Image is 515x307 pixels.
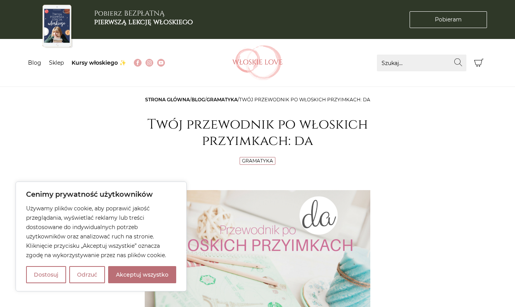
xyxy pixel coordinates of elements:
h3: Pobierz BEZPŁATNĄ [94,9,193,26]
p: Używamy plików cookie, aby poprawić jakość przeglądania, wyświetlać reklamy lub treści dostosowan... [26,204,176,260]
h1: Twój przewodnik po włoskich przyimkach: da [145,116,370,149]
img: Włoskielove [232,45,283,80]
button: Akceptuj wszystko [108,266,176,283]
a: Blog [191,97,205,102]
button: Dostosuj [26,266,66,283]
a: Strona główna [145,97,190,102]
a: Kursy włoskiego ✨ [72,59,126,66]
input: Szukaj... [377,55,466,71]
b: pierwszą lekcję włoskiego [94,17,193,27]
a: Gramatyka [242,158,273,164]
span: / / / [145,97,370,102]
span: Pobieram [435,16,462,24]
button: Koszyk [470,55,487,71]
a: Pobieram [410,11,487,28]
a: Blog [28,59,41,66]
a: Sklep [49,59,64,66]
a: Gramatyka [207,97,238,102]
button: Odrzuć [69,266,105,283]
span: Twój przewodnik po włoskich przyimkach: da [239,97,370,102]
p: Cenimy prywatność użytkowników [26,190,176,199]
